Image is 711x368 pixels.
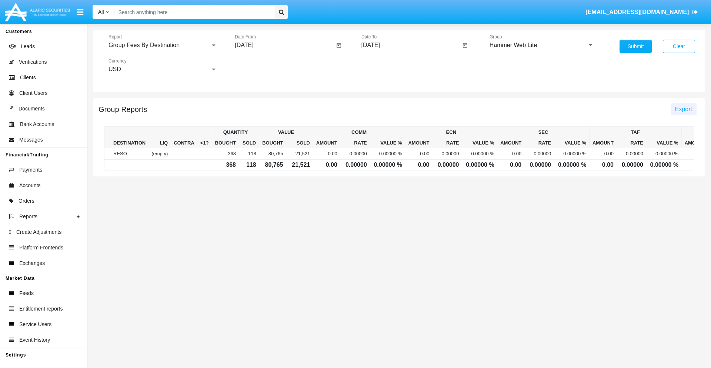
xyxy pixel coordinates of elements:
span: Client Users [19,89,47,97]
th: Sold [286,137,313,148]
th: Sold [239,137,259,148]
button: Open calendar [334,41,343,50]
span: Group Fees By Destination [109,42,180,48]
th: AMOUNT [589,137,617,148]
th: CONTRA [171,127,197,149]
td: 0.00000 % [462,159,497,170]
th: VALUE % [370,137,405,148]
th: QUANTITY [212,127,259,138]
img: Logo image [4,1,71,23]
th: Bought [212,137,239,148]
th: <1? [197,127,212,149]
span: Clients [20,74,36,82]
span: Bank Accounts [20,120,54,128]
th: VALUE % [554,137,589,148]
span: USD [109,66,121,72]
button: Export [671,103,697,115]
td: 368 [212,159,239,170]
td: 368 [212,148,239,159]
th: ECN [405,127,497,138]
span: Platform Frontends [19,244,63,252]
span: Entitlement reports [19,305,63,313]
th: SEC [497,127,590,138]
td: 80,765 [259,159,286,170]
td: 0.00 [681,159,709,170]
td: 0.00 [589,159,617,170]
td: 0.00000 % [554,148,589,159]
td: 118 [239,148,259,159]
th: COMM [313,127,405,138]
td: 0.00000 % [370,159,405,170]
td: 0.00 [497,148,525,159]
th: RATE [340,137,370,148]
td: 0.00000 [433,159,462,170]
th: AMOUNT [313,137,340,148]
button: Clear [663,40,695,53]
span: Leads [21,43,35,50]
span: Create Adjustments [16,228,61,236]
th: VALUE % [646,137,681,148]
th: VALUE [259,127,313,138]
td: 0.00000 [524,159,554,170]
td: 0.00000 % [462,148,497,159]
td: 80,765 [259,148,286,159]
td: 118 [239,159,259,170]
td: 0.00000 % [370,148,405,159]
td: 0.00000 [433,148,462,159]
h5: Group Reports [99,106,147,112]
span: Messages [19,136,43,144]
button: Submit [620,40,652,53]
td: 0.00 [681,148,709,159]
td: 0.00 [497,159,525,170]
span: Service Users [19,321,51,328]
th: LIQ [148,127,171,149]
input: Search [115,5,273,19]
th: RATE [524,137,554,148]
span: Accounts [19,182,41,189]
td: 0.00 [405,148,433,159]
td: 21,521 [286,159,313,170]
th: AMOUNT [681,137,709,148]
td: 0.00000 % [554,159,589,170]
span: Orders [19,197,34,205]
th: AMOUNT [497,137,525,148]
td: 0.00 [313,159,340,170]
td: 0.00000 [617,148,646,159]
th: DESTINATION [110,127,148,149]
td: RESO [110,148,148,159]
button: Open calendar [461,41,470,50]
th: RATE [433,137,462,148]
td: 0.00000 % [646,148,681,159]
a: All [93,8,115,16]
th: Bought [259,137,286,148]
span: [EMAIL_ADDRESS][DOMAIN_NAME] [585,9,689,15]
td: 0.00000 [340,148,370,159]
span: Documents [19,105,45,113]
td: 0.00 [405,159,433,170]
th: AMOUNT [405,137,433,148]
td: 0.00000 [617,159,646,170]
span: All [98,9,104,15]
td: (empty) [148,148,171,159]
td: 0.00000 % [646,159,681,170]
td: 0.00 [313,148,340,159]
th: VALUE % [462,137,497,148]
th: RATE [617,137,646,148]
span: Export [675,106,692,112]
span: Verifications [19,58,47,66]
td: 0.00 [589,148,617,159]
span: Reports [19,213,37,221]
th: TAF [589,127,681,138]
a: [EMAIL_ADDRESS][DOMAIN_NAME] [582,2,702,23]
td: 21,521 [286,148,313,159]
td: 0.00000 [524,148,554,159]
span: Event History [19,336,50,344]
td: 0.00000 [340,159,370,170]
span: Feeds [19,289,34,297]
span: Exchanges [19,259,45,267]
span: Payments [19,166,42,174]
